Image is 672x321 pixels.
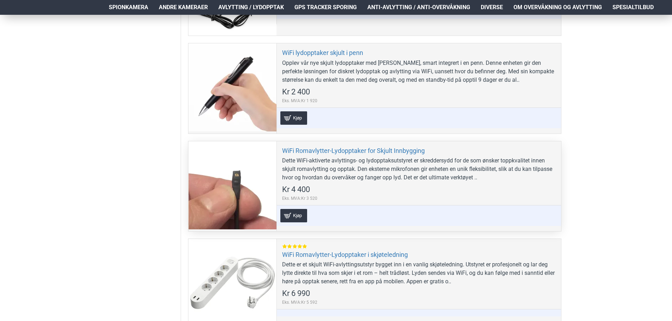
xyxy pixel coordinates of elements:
div: Dette er et skjult WiFi-avlyttingsutstyr bygget inn i en vanlig skjøteledning. Utstyret er profes... [282,260,556,286]
span: Kjøp [291,213,304,218]
div: Opplev vår nye skjult lydopptaker med [PERSON_NAME], smart integrert i en penn. Denne enheten gir... [282,59,556,84]
span: Eks. MVA:Kr 3 520 [282,195,317,202]
span: Avlytting / Lydopptak [218,3,284,12]
span: Eks. MVA:Kr 5 592 [282,299,317,305]
span: Kr 6 990 [282,290,310,297]
span: Eks. MVA:Kr 1 920 [282,98,317,104]
span: Kr 2 400 [282,88,310,96]
a: WiFi lydopptaker skjult i penn WiFi lydopptaker skjult i penn [188,43,276,131]
span: Andre kameraer [159,3,208,12]
span: Om overvåkning og avlytting [514,3,602,12]
a: WiFi Romavlytter-Lydopptaker for Skjult Innbygging WiFi Romavlytter-Lydopptaker for Skjult Innbyg... [188,141,276,229]
span: Anti-avlytting / Anti-overvåkning [367,3,470,12]
span: Kr 4 400 [282,186,310,193]
a: WiFi lydopptaker skjult i penn [282,49,363,57]
span: Spionkamera [109,3,148,12]
span: Kjøp [291,116,304,120]
div: Dette WiFi-aktiverte avlyttings- og lydopptaksutstyret er skreddersydd for de som ønsker toppkval... [282,156,556,182]
span: Spesialtilbud [612,3,654,12]
a: WiFi Romavlytter-Lydopptaker for Skjult Innbygging [282,147,425,155]
a: WiFi Romavlytter-Lydopptaker i skjøteledning [282,251,408,259]
span: Diverse [481,3,503,12]
span: GPS Tracker Sporing [294,3,357,12]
